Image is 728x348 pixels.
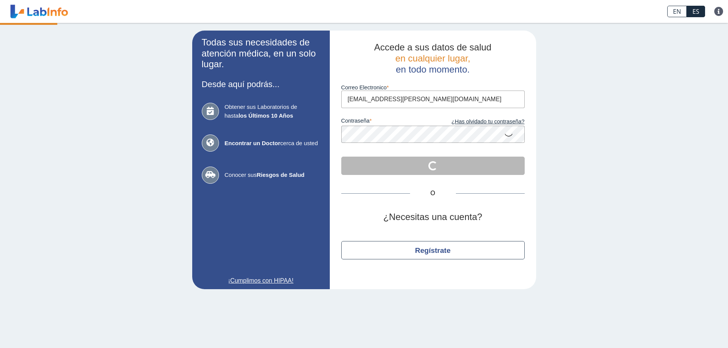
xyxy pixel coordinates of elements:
[341,118,433,126] label: contraseña
[202,276,320,285] a: ¡Cumplimos con HIPAA!
[433,118,525,126] a: ¿Has olvidado tu contraseña?
[238,112,293,119] b: los Últimos 10 Años
[341,241,525,259] button: Regístrate
[341,212,525,223] h2: ¿Necesitas una cuenta?
[202,79,320,89] h3: Desde aquí podrás...
[410,189,456,198] span: O
[374,42,491,52] span: Accede a sus datos de salud
[225,139,320,148] span: cerca de usted
[257,172,305,178] b: Riesgos de Salud
[667,6,687,17] a: EN
[225,140,280,146] b: Encontrar un Doctor
[395,53,470,63] span: en cualquier lugar,
[687,6,705,17] a: ES
[225,171,320,180] span: Conocer sus
[341,84,525,91] label: Correo Electronico
[202,37,320,70] h2: Todas sus necesidades de atención médica, en un solo lugar.
[225,103,320,120] span: Obtener sus Laboratorios de hasta
[660,318,720,340] iframe: Help widget launcher
[396,64,470,74] span: en todo momento.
